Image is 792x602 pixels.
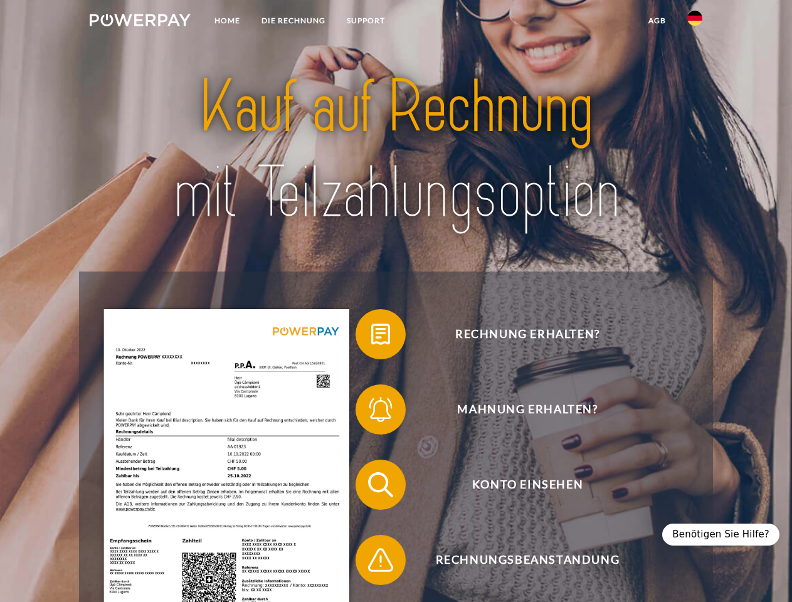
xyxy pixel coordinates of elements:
a: agb [638,9,677,32]
img: qb_bell.svg [365,394,396,425]
div: Benötigen Sie Hilfe? [662,524,779,546]
img: de [687,11,702,26]
img: logo-powerpay-white.svg [90,14,191,26]
a: Home [204,9,251,32]
span: Mahnung erhalten? [374,384,681,435]
span: Konto einsehen [374,460,681,510]
button: Mahnung erhalten? [356,384,682,435]
button: Rechnung erhalten? [356,309,682,359]
button: Rechnungsbeanstandung [356,535,682,585]
img: title-powerpay_de.svg [120,60,672,240]
a: SUPPORT [336,9,396,32]
span: Rechnung erhalten? [374,309,681,359]
img: qb_warning.svg [365,544,396,576]
span: Rechnungsbeanstandung [374,535,681,585]
a: DIE RECHNUNG [251,9,336,32]
iframe: Button to launch messaging window [742,552,782,592]
img: qb_search.svg [365,469,396,500]
img: qb_bill.svg [365,319,396,350]
button: Konto einsehen [356,460,682,510]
